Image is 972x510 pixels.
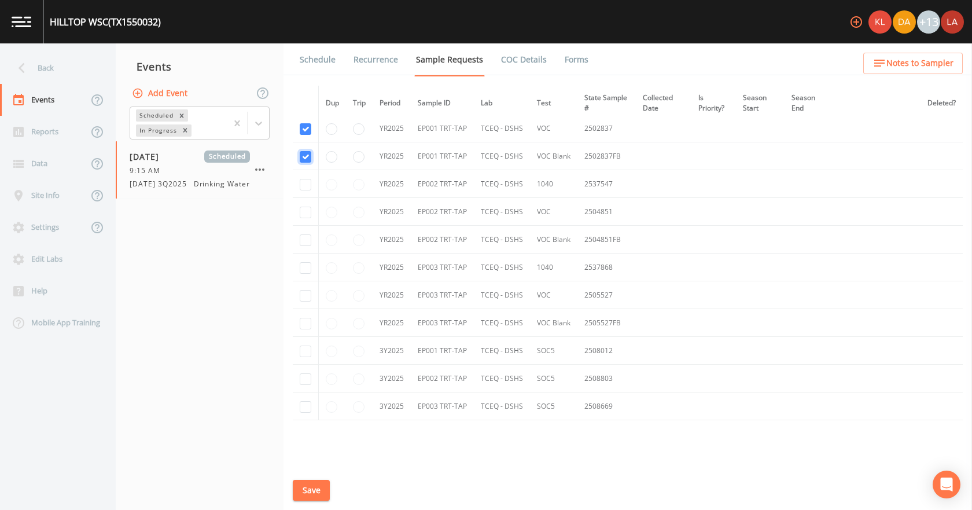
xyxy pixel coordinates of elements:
[474,115,530,142] td: TCEQ - DSHS
[577,281,636,309] td: 2505527
[530,115,577,142] td: VOC
[414,43,485,76] a: Sample Requests
[577,365,636,392] td: 2508803
[474,142,530,170] td: TCEQ - DSHS
[577,226,636,254] td: 2504851FB
[530,86,577,121] th: Test
[373,170,411,198] td: YR2025
[917,10,940,34] div: +13
[50,15,161,29] div: HILLTOP WSC (TX1550032)
[411,392,474,420] td: EP003 TRT-TAP
[373,254,411,281] td: YR2025
[530,198,577,226] td: VOC
[411,198,474,226] td: EP002 TRT-TAP
[530,365,577,392] td: SOC5
[411,226,474,254] td: EP002 TRT-TAP
[175,109,188,122] div: Remove Scheduled
[130,83,192,104] button: Add Event
[577,198,636,226] td: 2504851
[577,170,636,198] td: 2537547
[194,179,250,189] span: Drinking Water
[373,365,411,392] td: 3Y2025
[411,254,474,281] td: EP003 TRT-TAP
[373,337,411,365] td: 3Y2025
[373,226,411,254] td: YR2025
[373,281,411,309] td: YR2025
[352,43,400,76] a: Recurrence
[373,392,411,420] td: 3Y2025
[577,337,636,365] td: 2508012
[373,309,411,337] td: YR2025
[530,254,577,281] td: 1040
[577,254,636,281] td: 2537868
[136,124,179,137] div: In Progress
[130,179,193,189] span: [DATE] 3Q2025
[530,337,577,365] td: SOC5
[577,115,636,142] td: 2502837
[474,281,530,309] td: TCEQ - DSHS
[921,86,963,121] th: Deleted?
[499,43,548,76] a: COC Details
[530,281,577,309] td: VOC
[474,226,530,254] td: TCEQ - DSHS
[941,10,964,34] img: cf6e799eed601856facf0d2563d1856d
[204,151,250,163] span: Scheduled
[373,142,411,170] td: YR2025
[373,86,411,121] th: Period
[785,86,831,121] th: Season End
[868,10,892,34] div: Kler Teran
[411,115,474,142] td: EP001 TRT-TAP
[116,52,283,81] div: Events
[563,43,590,76] a: Forms
[411,142,474,170] td: EP001 TRT-TAP
[130,166,167,176] span: 9:15 AM
[736,86,785,121] th: Season Start
[886,56,953,71] span: Notes to Sampler
[373,115,411,142] td: YR2025
[530,392,577,420] td: SOC5
[863,53,963,74] button: Notes to Sampler
[868,10,892,34] img: 9c4450d90d3b8045b2e5fa62e4f92659
[411,337,474,365] td: EP001 TRT-TAP
[691,86,736,121] th: Is Priority?
[530,142,577,170] td: VOC Blank
[411,365,474,392] td: EP002 TRT-TAP
[530,226,577,254] td: VOC Blank
[346,86,373,121] th: Trip
[530,170,577,198] td: 1040
[474,365,530,392] td: TCEQ - DSHS
[474,337,530,365] td: TCEQ - DSHS
[298,43,337,76] a: Schedule
[530,309,577,337] td: VOC Blank
[577,392,636,420] td: 2508669
[474,309,530,337] td: TCEQ - DSHS
[12,16,31,27] img: logo
[474,392,530,420] td: TCEQ - DSHS
[933,471,960,498] div: Open Intercom Messenger
[474,198,530,226] td: TCEQ - DSHS
[411,281,474,309] td: EP003 TRT-TAP
[411,170,474,198] td: EP002 TRT-TAP
[116,141,283,199] a: [DATE]Scheduled9:15 AM[DATE] 3Q2025Drinking Water
[636,86,691,121] th: Collected Date
[577,309,636,337] td: 2505527FB
[319,86,347,121] th: Dup
[411,86,474,121] th: Sample ID
[474,170,530,198] td: TCEQ - DSHS
[373,198,411,226] td: YR2025
[893,10,916,34] img: a84961a0472e9debc750dd08a004988d
[892,10,916,34] div: David Weber
[577,142,636,170] td: 2502837FB
[577,86,636,121] th: State Sample #
[130,151,167,163] span: [DATE]
[293,480,330,501] button: Save
[136,109,175,122] div: Scheduled
[179,124,192,137] div: Remove In Progress
[474,254,530,281] td: TCEQ - DSHS
[474,86,530,121] th: Lab
[411,309,474,337] td: EP003 TRT-TAP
